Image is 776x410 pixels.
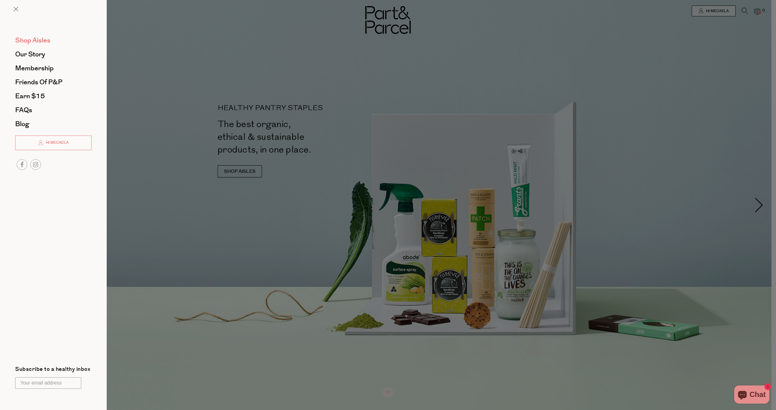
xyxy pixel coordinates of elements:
[732,385,771,405] inbox-online-store-chat: Shopify online store chat
[44,140,69,145] span: Hi Mecaela
[15,136,92,150] a: Hi Mecaela
[15,65,92,72] a: Membership
[15,105,32,115] span: FAQs
[15,37,92,44] a: Shop Aisles
[15,35,50,45] span: Shop Aisles
[15,93,92,99] a: Earn $15
[15,107,92,113] a: FAQs
[15,91,45,101] span: Earn $15
[15,51,92,58] a: Our Story
[15,121,92,127] a: Blog
[15,119,29,129] span: Blog
[15,79,92,86] a: Friends of P&P
[15,49,45,59] span: Our Story
[15,63,54,73] span: Membership
[15,377,81,389] input: Your email address
[15,367,90,374] label: Subscribe to a healthy inbox
[15,77,62,87] span: Friends of P&P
